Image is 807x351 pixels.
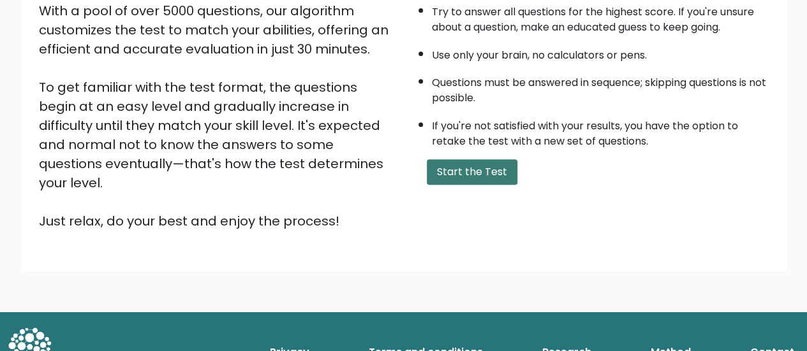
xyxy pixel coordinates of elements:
li: If you're not satisfied with your results, you have the option to retake the test with a new set ... [432,112,769,149]
li: Use only your brain, no calculators or pens. [432,41,769,63]
li: Questions must be answered in sequence; skipping questions is not possible. [432,69,769,106]
button: Start the Test [427,159,517,185]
